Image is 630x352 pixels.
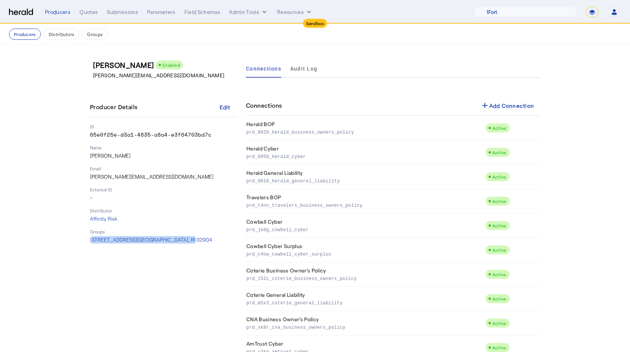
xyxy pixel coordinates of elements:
h4: Producer Details [90,102,140,111]
div: Quotes [79,8,98,16]
p: - [90,194,237,202]
p: [PERSON_NAME][EMAIL_ADDRESS][DOMAIN_NAME] [90,173,237,181]
button: Add Connection [474,99,540,112]
td: CNA Business Owner's Policy [246,311,485,335]
p: ID [90,123,237,129]
p: prd_0010_herald_general_liability [246,177,482,184]
button: Distributors [44,29,79,40]
td: Herald BOP [246,116,485,140]
span: Connections [246,66,281,71]
div: Add Connection [480,101,534,110]
p: prd_l52c_coterie_business_owners_policy [246,274,482,282]
td: Cowbell Cyber Surplus [246,238,485,262]
img: Herald Logo [9,9,33,16]
span: Active [492,296,507,301]
p: prd_m5x3_coterie_general_liability [246,299,482,306]
p: prd_0020_herald_business_owners_policy [246,128,482,135]
span: Audit Log [290,66,317,71]
p: Distributor [90,208,237,214]
p: prd_t4nn_travelers_business_owners_policy [246,201,482,209]
p: Email [90,165,237,171]
div: Field Schemas [184,8,220,16]
p: prd_0050_herald_cyber [246,152,482,160]
div: Parameters [147,8,175,16]
span: Active [492,247,507,253]
button: Edit [213,100,237,114]
p: Affinity Risk [90,215,237,223]
span: Active [492,150,507,155]
p: prd_c4ow_cowbell_cyber_surplus [246,250,482,257]
a: Connections [246,60,281,78]
div: Sandbox [303,19,327,28]
span: Active [492,320,507,326]
h3: [PERSON_NAME] [93,60,240,70]
a: Audit Log [290,60,317,78]
div: Edit [220,103,231,111]
span: Active [492,125,507,131]
span: Active [492,199,507,204]
span: Active [492,272,507,277]
div: Submissions [107,8,138,16]
mat-icon: add [480,101,489,110]
span: Active [492,345,507,350]
td: Herald Cyber [246,140,485,165]
span: [STREET_ADDRESS] [GEOGRAPHIC_DATA], RI 02904 [90,236,212,243]
p: External ID [90,187,237,193]
td: Herald General Liability [246,165,485,189]
p: prd_jk0g_cowbell_cyber [246,226,482,233]
td: Travelers BOP [246,189,485,214]
span: Enabled [162,62,180,68]
p: 65e0f25e-d3a1-4835-a8a4-e3f64703bd7c [90,131,237,138]
p: Groups [90,229,237,235]
button: internal dropdown menu [229,8,268,16]
td: Cowbell Cyber [246,214,485,238]
button: Resources dropdown menu [277,8,313,16]
p: [PERSON_NAME] [90,152,237,159]
button: Groups [82,29,108,40]
p: [PERSON_NAME][EMAIL_ADDRESS][DOMAIN_NAME] [93,72,240,79]
div: Producers [45,8,70,16]
td: Coterie Business Owner's Policy [246,262,485,287]
p: prd_sk8r_cna_business_owners_policy [246,323,482,331]
span: Active [492,223,507,228]
h4: Connections [246,101,282,110]
button: Producers [9,29,41,40]
td: Coterie General Liability [246,287,485,311]
p: Name [90,144,237,150]
span: Active [492,174,507,179]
